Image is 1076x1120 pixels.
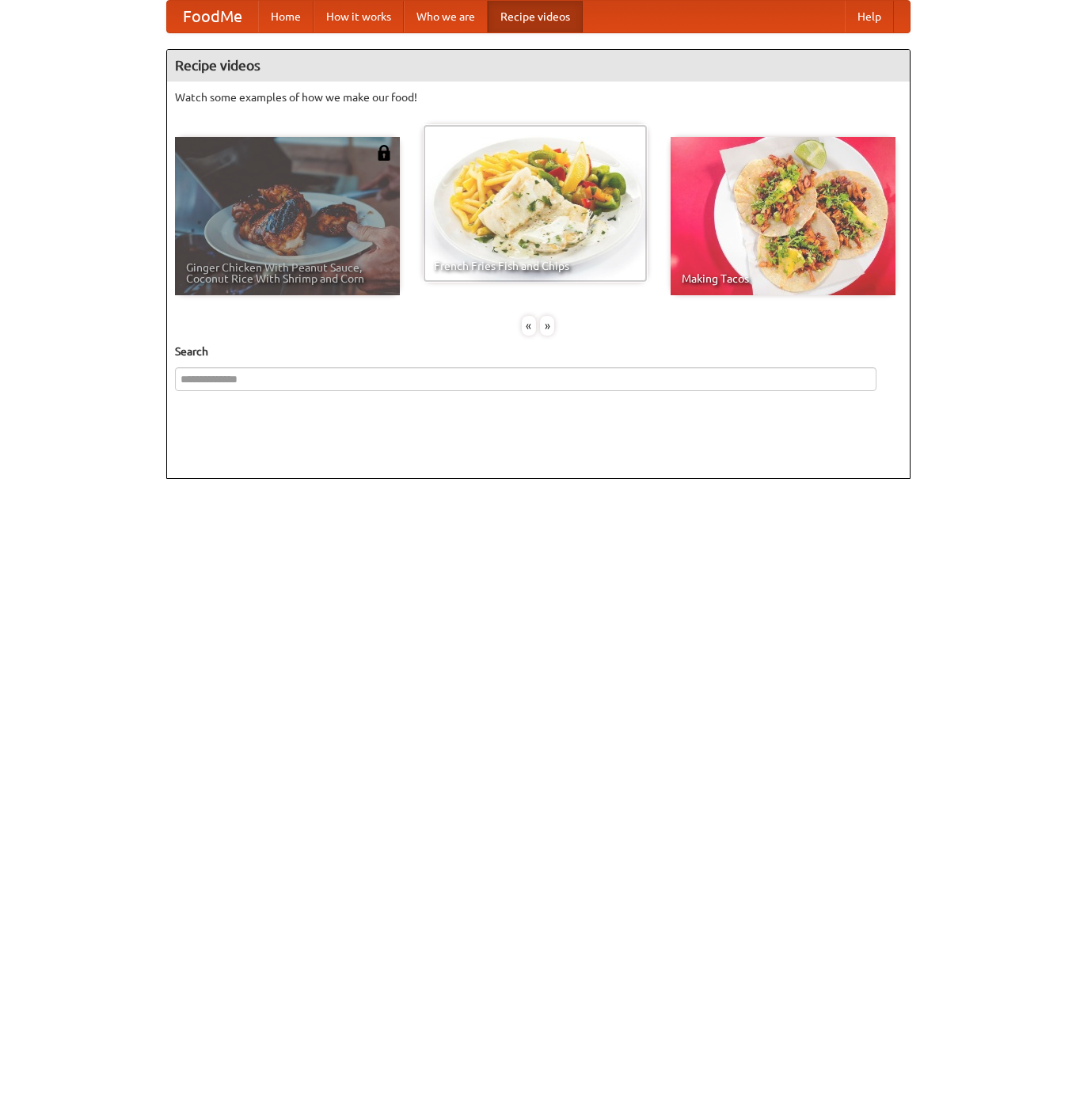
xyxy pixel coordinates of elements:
[434,260,637,271] span: French Fries Fish and Chips
[404,1,488,32] a: Who we are
[671,137,895,295] a: Making Tacos
[682,273,884,284] span: Making Tacos
[175,344,902,359] h5: Search
[488,1,583,32] a: Recipe videos
[423,124,648,283] a: French Fries Fish and Chips
[845,1,894,32] a: Help
[167,50,910,82] h4: Recipe videos
[258,1,314,32] a: Home
[376,145,392,161] img: 483408.png
[314,1,404,32] a: How it works
[540,316,554,336] div: »
[175,89,902,105] p: Watch some examples of how we make our food!
[167,1,258,32] a: FoodMe
[522,316,536,336] div: «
